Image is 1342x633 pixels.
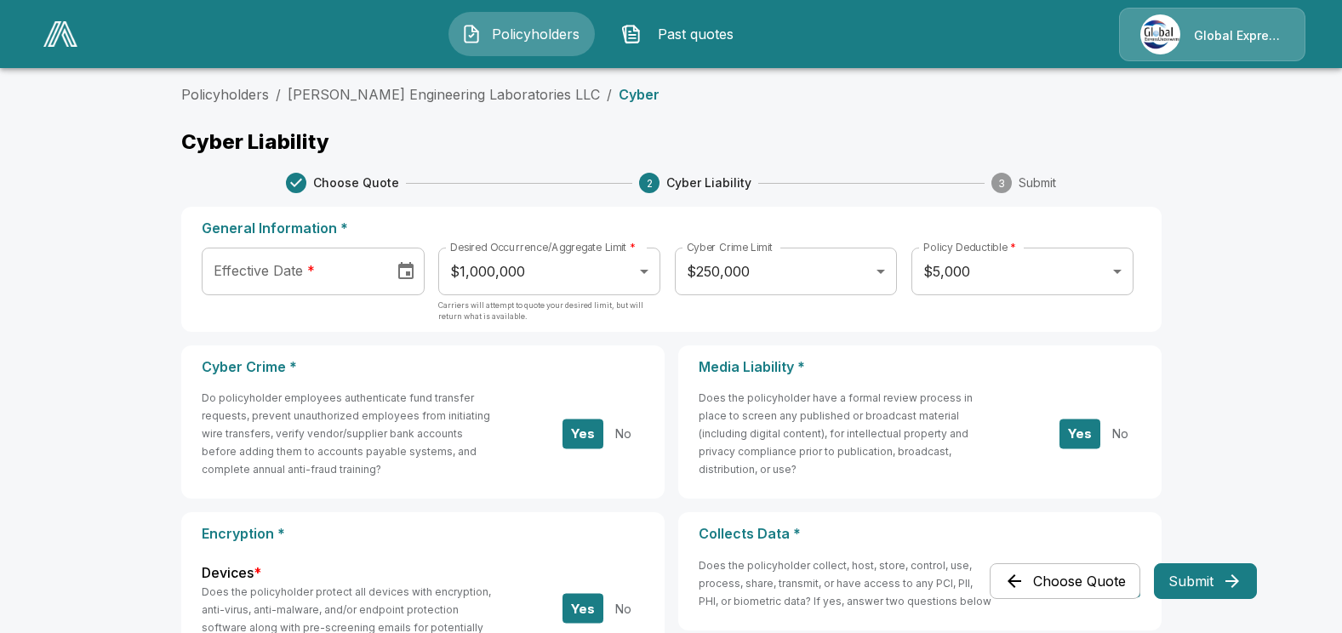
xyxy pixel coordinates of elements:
[562,594,603,624] button: Yes
[687,240,773,254] label: Cyber Crime Limit
[1019,174,1056,191] span: Submit
[438,248,660,295] div: $1,000,000
[461,24,482,44] img: Policyholders Icon
[202,220,1141,237] p: General Information *
[1154,563,1257,599] button: Submit
[699,526,1141,542] p: Collects Data *
[562,419,603,448] button: Yes
[448,12,595,56] button: Policyholders IconPolicyholders
[202,563,261,583] label: Devices
[666,174,751,191] span: Cyber Liability
[602,594,643,624] button: No
[488,24,582,44] span: Policyholders
[202,359,644,375] p: Cyber Crime *
[602,419,643,448] button: No
[608,12,755,56] button: Past quotes IconPast quotes
[699,359,1141,375] p: Media Liability *
[450,240,636,254] label: Desired Occurrence/Aggregate Limit
[276,84,281,105] li: /
[621,24,642,44] img: Past quotes Icon
[389,254,423,288] button: Choose date
[288,86,600,103] a: [PERSON_NAME] Engineering Laboratories LLC
[911,248,1133,295] div: $5,000
[43,21,77,47] img: AA Logo
[923,240,1016,254] label: Policy Deductible
[313,174,399,191] span: Choose Quote
[202,389,497,478] h6: Do policyholder employees authenticate fund transfer requests, prevent unauthorized employees fro...
[699,556,994,610] h6: Does the policyholder collect, host, store, control, use, process, share, transmit, or have acces...
[202,526,644,542] p: Encryption *
[998,177,1005,190] text: 3
[607,84,612,105] li: /
[1099,419,1140,448] button: No
[181,86,269,103] a: Policyholders
[181,84,1162,105] nav: breadcrumb
[619,88,660,101] p: Cyber
[648,24,742,44] span: Past quotes
[647,177,653,190] text: 2
[438,299,660,334] p: Carriers will attempt to quote your desired limit, but will return what is available.
[181,132,1162,152] p: Cyber Liability
[990,563,1140,599] button: Choose Quote
[699,389,994,478] h6: Does the policyholder have a formal review process in place to screen any published or broadcast ...
[675,248,896,295] div: $250,000
[1059,419,1100,448] button: Yes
